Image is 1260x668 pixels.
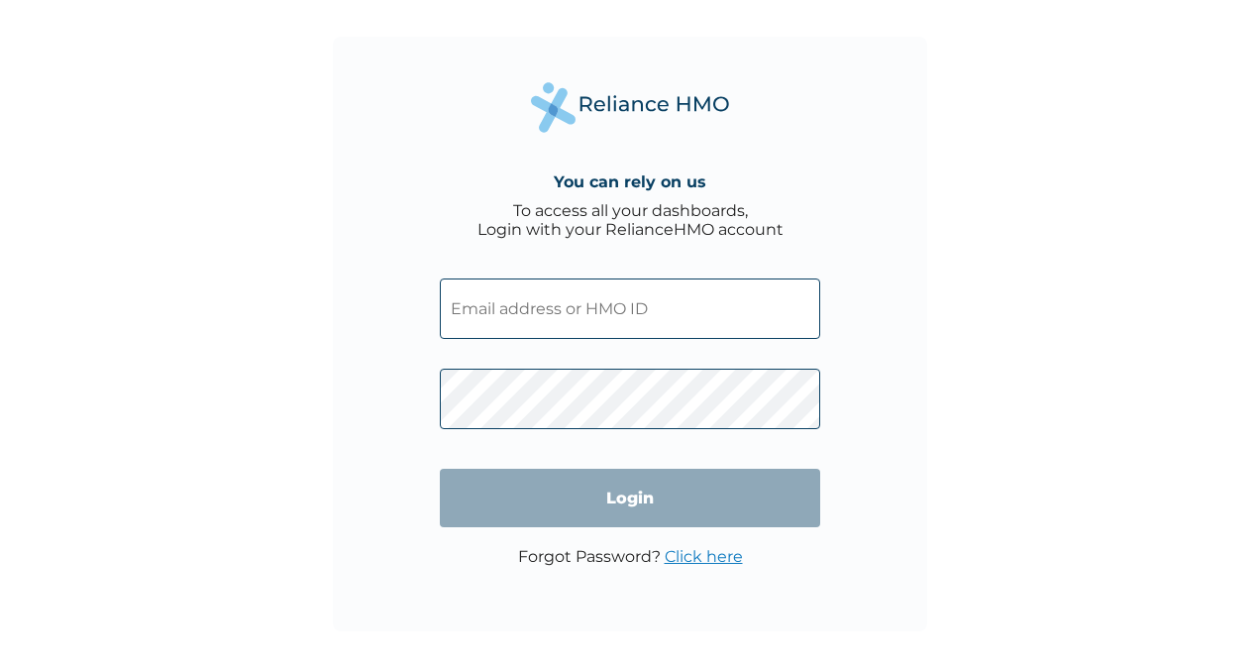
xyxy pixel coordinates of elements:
[554,172,706,191] h4: You can rely on us
[477,201,784,239] div: To access all your dashboards, Login with your RelianceHMO account
[531,82,729,133] img: Reliance Health's Logo
[440,469,820,527] input: Login
[518,547,743,566] p: Forgot Password?
[665,547,743,566] a: Click here
[440,278,820,339] input: Email address or HMO ID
